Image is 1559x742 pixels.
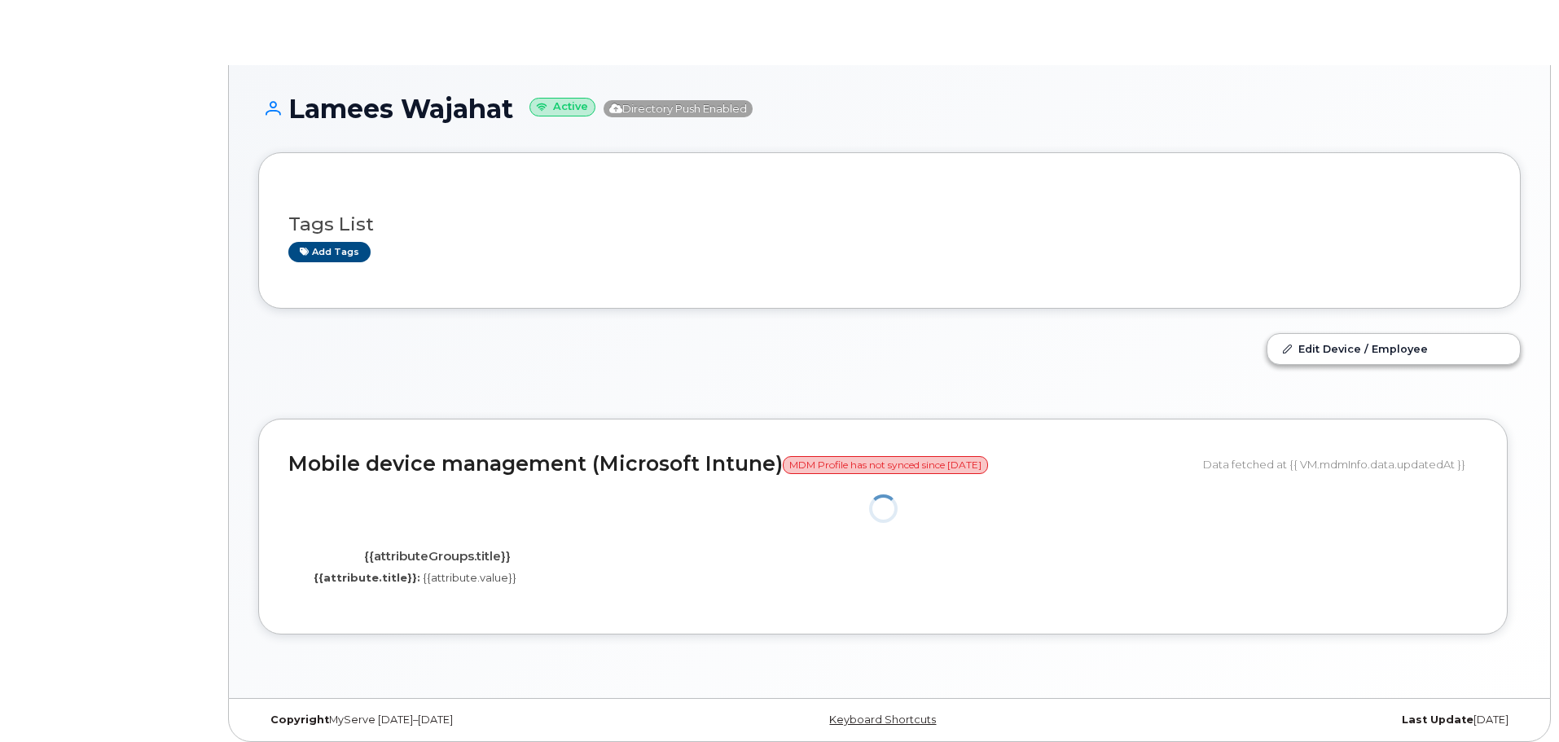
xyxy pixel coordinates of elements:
[288,242,371,262] a: Add tags
[604,100,753,117] span: Directory Push Enabled
[270,713,329,726] strong: Copyright
[314,570,420,586] label: {{attribute.title}}:
[258,94,1521,123] h1: Lamees Wajahat
[529,98,595,116] small: Active
[258,713,679,727] div: MyServe [DATE]–[DATE]
[1203,449,1478,480] div: Data fetched at {{ VM.mdmInfo.data.updatedAt }}
[783,456,988,474] span: MDM Profile has not synced since [DATE]
[1100,713,1521,727] div: [DATE]
[829,713,936,726] a: Keyboard Shortcuts
[423,571,516,584] span: {{attribute.value}}
[288,453,1191,476] h2: Mobile device management (Microsoft Intune)
[301,550,573,564] h4: {{attributeGroups.title}}
[1402,713,1473,726] strong: Last Update
[288,214,1491,235] h3: Tags List
[1267,334,1520,363] a: Edit Device / Employee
